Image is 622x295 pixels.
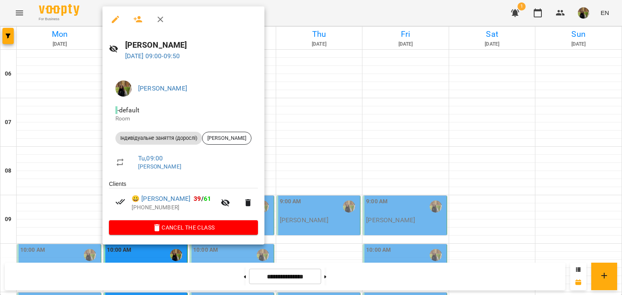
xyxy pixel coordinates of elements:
[132,204,216,212] p: [PHONE_NUMBER]
[202,135,251,142] span: [PERSON_NAME]
[138,163,181,170] a: [PERSON_NAME]
[115,197,125,206] svg: Paid
[115,106,141,114] span: - default
[125,39,258,51] h6: [PERSON_NAME]
[115,135,202,142] span: Індивідуальне заняття (дорослі)
[109,220,258,235] button: Cancel the class
[109,180,258,220] ul: Clients
[115,115,251,123] p: Room
[115,80,132,97] img: 11bdc30bc38fc15eaf43a2d8c1dccd93.jpg
[194,195,201,202] span: 39
[125,52,180,60] a: [DATE] 09:00-09:50
[132,194,190,204] a: 😀 [PERSON_NAME]
[202,132,251,145] div: [PERSON_NAME]
[204,195,211,202] span: 61
[138,154,163,162] a: Tu , 09:00
[115,223,251,232] span: Cancel the class
[138,84,187,92] a: [PERSON_NAME]
[194,195,211,202] b: /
